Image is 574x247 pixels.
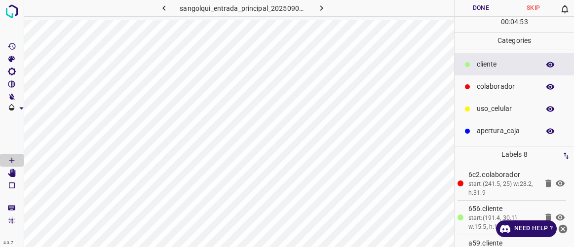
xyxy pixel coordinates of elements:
[455,53,574,75] div: cliente
[468,170,537,180] p: 6c2.colaborador
[477,104,535,114] p: uso_celular
[455,120,574,142] div: apertura_caja
[557,220,569,237] button: close-help
[520,17,528,27] p: 53
[501,17,509,27] p: 00
[180,2,306,16] h6: sangolqui_entrada_principal_20250904_151634_246006.jpg
[477,81,535,92] p: colaborador
[477,59,535,70] p: cliente
[510,17,518,27] p: 04
[477,126,535,136] p: apertura_caja
[3,2,21,20] img: logo
[455,75,574,98] div: colaborador
[501,17,528,32] div: : :
[455,98,574,120] div: uso_celular
[455,33,574,49] p: Categories
[1,239,16,247] div: 4.3.7
[496,220,557,237] a: Need Help ?
[468,214,537,231] div: start:(191.4, 30.1) w:15.5, h:13.2
[458,146,571,163] p: Labels 8
[468,180,537,197] div: start:(241.5, 25) w:28.2, h:31.9
[468,204,537,214] p: 656.cliente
